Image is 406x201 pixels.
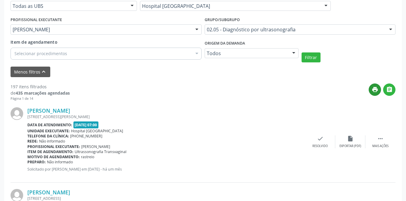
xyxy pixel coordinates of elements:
i:  [386,86,393,93]
i: print [372,86,378,93]
span: [DATE] 07:00 [73,121,99,128]
div: de [11,90,70,96]
span: Item de agendamento [11,39,57,45]
div: Exportar (PDF) [339,144,361,148]
span: Selecionar procedimentos [14,50,67,57]
b: Motivo de agendamento: [27,154,80,159]
span: Todos [207,50,286,56]
span: Hospital [GEOGRAPHIC_DATA] [71,128,123,133]
a: [PERSON_NAME] [27,189,70,196]
b: Telefone da clínica: [27,133,69,139]
label: PROFISSIONAL EXECUTANTE [11,15,62,24]
b: Rede: [27,139,38,144]
i: insert_drive_file [347,135,354,142]
strong: 435 marcações agendadas [16,90,70,96]
img: img [11,107,23,120]
div: 197 itens filtrados [11,83,70,90]
span: Hospital [GEOGRAPHIC_DATA] [142,3,319,9]
div: Resolvido [312,144,328,148]
div: Página 1 de 14 [11,96,70,101]
div: [STREET_ADDRESS][PERSON_NAME] [27,114,305,119]
div: Mais ações [372,144,389,148]
button: Menos filtroskeyboard_arrow_up [11,67,50,77]
b: Item de agendamento: [27,149,73,154]
label: Grupo/Subgrupo [205,15,240,24]
span: [PERSON_NAME] [81,144,110,149]
span: 02.05 - Diagnóstico por ultrasonografia [207,27,383,33]
i: keyboard_arrow_up [40,68,47,75]
b: Unidade executante: [27,128,70,133]
i:  [377,135,384,142]
b: Data de atendimento: [27,122,72,127]
button: Filtrar [302,52,321,63]
span: [PHONE_NUMBER] [70,133,102,139]
span: Ultrassonografia Transvaginal [75,149,126,154]
b: Profissional executante: [27,144,80,149]
b: Preparo: [27,159,46,165]
a: [PERSON_NAME] [27,107,70,114]
span: Todas as UBS [13,3,125,9]
span: Não informado [47,159,73,165]
button:  [383,83,395,96]
button: print [369,83,381,96]
span: rastreio [81,154,94,159]
div: [STREET_ADDRESS] [27,196,305,201]
label: Origem da demanda [205,39,245,48]
i: check [317,135,324,142]
p: Solicitado por [PERSON_NAME] em [DATE] - há um mês [27,167,305,172]
span: Não informado [39,139,65,144]
span: [PERSON_NAME] [13,27,189,33]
